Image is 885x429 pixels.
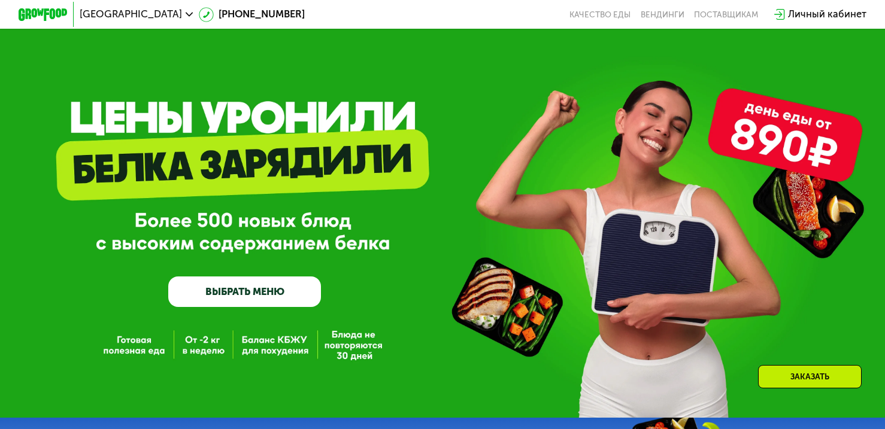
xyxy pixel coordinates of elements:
a: [PHONE_NUMBER] [199,7,305,22]
div: Заказать [758,365,862,388]
span: [GEOGRAPHIC_DATA] [80,10,182,19]
a: ВЫБРАТЬ МЕНЮ [168,276,322,307]
div: Личный кабинет [788,7,866,22]
a: Вендинги [641,10,684,19]
div: поставщикам [694,10,758,19]
a: Качество еды [569,10,631,19]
